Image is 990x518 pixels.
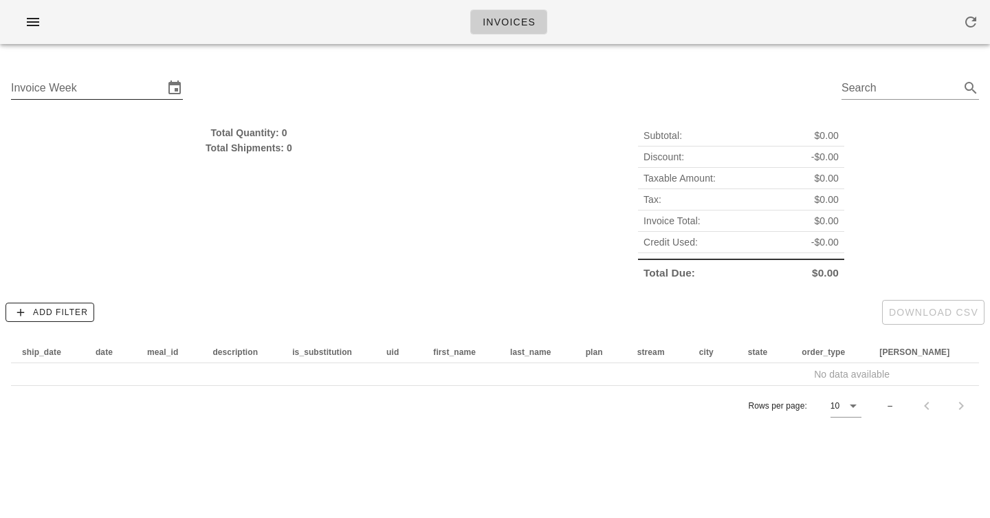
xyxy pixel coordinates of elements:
[643,149,684,164] span: Discount:
[643,128,682,143] span: Subtotal:
[643,235,698,250] span: Credit Used:
[888,400,892,412] div: –
[802,347,845,357] span: order_type
[482,17,536,28] span: Invoices
[814,171,839,186] span: $0.00
[748,386,861,426] div: Rows per page:
[22,347,61,357] span: ship_date
[748,347,768,357] span: state
[136,341,201,363] th: meal_id: Not sorted. Activate to sort ascending.
[879,347,949,357] span: [PERSON_NAME]
[637,347,665,357] span: stream
[386,347,399,357] span: uid
[5,303,94,322] button: Add Filter
[811,149,839,164] span: -$0.00
[814,128,839,143] span: $0.00
[499,341,575,363] th: last_name: Not sorted. Activate to sort ascending.
[433,347,476,357] span: first_name
[812,266,839,281] span: $0.00
[586,347,603,357] span: plan
[830,400,839,412] div: 10
[212,347,258,357] span: description
[510,347,551,357] span: last_name
[643,171,716,186] span: Taxable Amount:
[470,10,547,34] a: Invoices
[147,347,178,357] span: meal_id
[85,341,136,363] th: date: Not sorted. Activate to sort ascending.
[575,341,626,363] th: plan: Not sorted. Activate to sort ascending.
[811,235,839,250] span: -$0.00
[830,395,861,417] div: 10Rows per page:
[375,341,422,363] th: uid: Not sorted. Activate to sort ascending.
[791,341,868,363] th: order_type: Not sorted. Activate to sort ascending.
[281,341,375,363] th: is_substitution: Not sorted. Activate to sort ascending.
[814,213,839,228] span: $0.00
[11,341,85,363] th: ship_date: Not sorted. Activate to sort ascending.
[688,341,737,363] th: city: Not sorted. Activate to sort ascending.
[201,341,281,363] th: description: Not sorted. Activate to sort ascending.
[292,347,352,357] span: is_substitution
[11,125,487,140] div: Total Quantity: 0
[643,213,701,228] span: Invoice Total:
[699,347,714,357] span: city
[868,341,973,363] th: tod: Not sorted. Activate to sort ascending.
[737,341,791,363] th: state: Not sorted. Activate to sort ascending.
[814,192,839,207] span: $0.00
[422,341,499,363] th: first_name: Not sorted. Activate to sort ascending.
[643,266,695,281] span: Total Due:
[96,347,113,357] span: date
[11,140,487,155] div: Total Shipments: 0
[12,306,88,319] span: Add Filter
[643,192,661,207] span: Tax:
[626,341,688,363] th: stream: Not sorted. Activate to sort ascending.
